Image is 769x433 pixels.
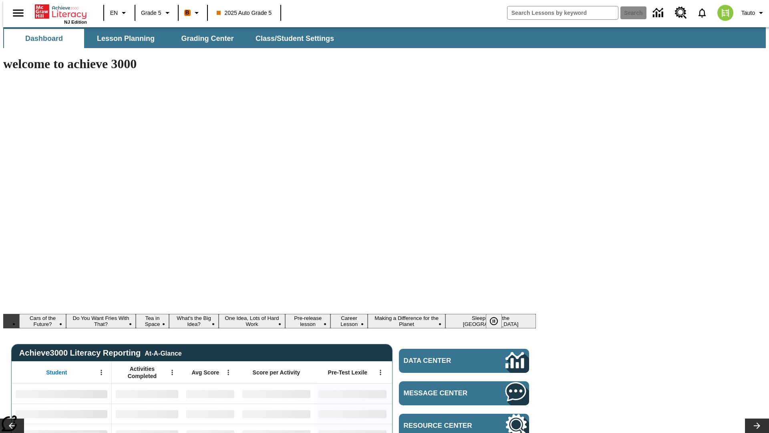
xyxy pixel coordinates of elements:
[486,314,510,328] div: Pause
[738,6,769,20] button: Profile/Settings
[182,404,238,424] div: No Data,
[181,34,234,43] span: Grading Center
[138,6,175,20] button: Grade: Grade 5, Select a grade
[112,404,182,424] div: No Data,
[741,9,755,17] span: Tauto
[191,369,219,376] span: Avg Score
[670,2,692,24] a: Resource Center, Will open in new tab
[25,34,63,43] span: Dashboard
[507,6,618,19] input: search field
[166,366,178,378] button: Open Menu
[374,366,387,378] button: Open Menu
[141,9,161,17] span: Grade 5
[110,9,118,17] span: EN
[64,20,87,24] span: NJ Edition
[19,348,182,358] span: Achieve3000 Literacy Reporting
[3,27,766,48] div: SubNavbar
[46,369,67,376] span: Student
[404,357,479,365] span: Data Center
[35,4,87,20] a: Home
[107,6,132,20] button: Language: EN, Select a language
[136,314,169,328] button: Slide 3 Tea in Space
[182,384,238,404] div: No Data,
[185,8,189,18] span: B
[717,5,733,21] img: avatar image
[112,384,182,404] div: No Data,
[222,366,234,378] button: Open Menu
[3,57,536,71] h1: welcome to achieve 3000
[713,2,738,23] button: Select a new avatar
[368,314,445,328] button: Slide 8 Making a Difference for the Planet
[66,314,136,328] button: Slide 2 Do You Want Fries With That?
[692,2,713,23] a: Notifications
[745,419,769,433] button: Lesson carousel, Next
[219,314,285,328] button: Slide 5 One Idea, Lots of Hard Work
[285,314,331,328] button: Slide 6 Pre-release lesson
[404,389,481,397] span: Message Center
[253,369,300,376] span: Score per Activity
[399,381,529,405] a: Message Center
[95,366,107,378] button: Open Menu
[19,314,66,328] button: Slide 1 Cars of the Future?
[404,422,481,430] span: Resource Center
[399,349,529,373] a: Data Center
[4,29,84,48] button: Dashboard
[145,348,181,357] div: At-A-Glance
[35,3,87,24] div: Home
[256,34,334,43] span: Class/Student Settings
[217,9,272,17] span: 2025 Auto Grade 5
[167,29,248,48] button: Grading Center
[116,365,169,380] span: Activities Completed
[249,29,340,48] button: Class/Student Settings
[169,314,219,328] button: Slide 4 What's the Big Idea?
[486,314,502,328] button: Pause
[328,369,368,376] span: Pre-Test Lexile
[3,29,341,48] div: SubNavbar
[330,314,367,328] button: Slide 7 Career Lesson
[86,29,166,48] button: Lesson Planning
[97,34,155,43] span: Lesson Planning
[445,314,536,328] button: Slide 9 Sleepless in the Animal Kingdom
[648,2,670,24] a: Data Center
[6,1,30,25] button: Open side menu
[181,6,205,20] button: Boost Class color is orange. Change class color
